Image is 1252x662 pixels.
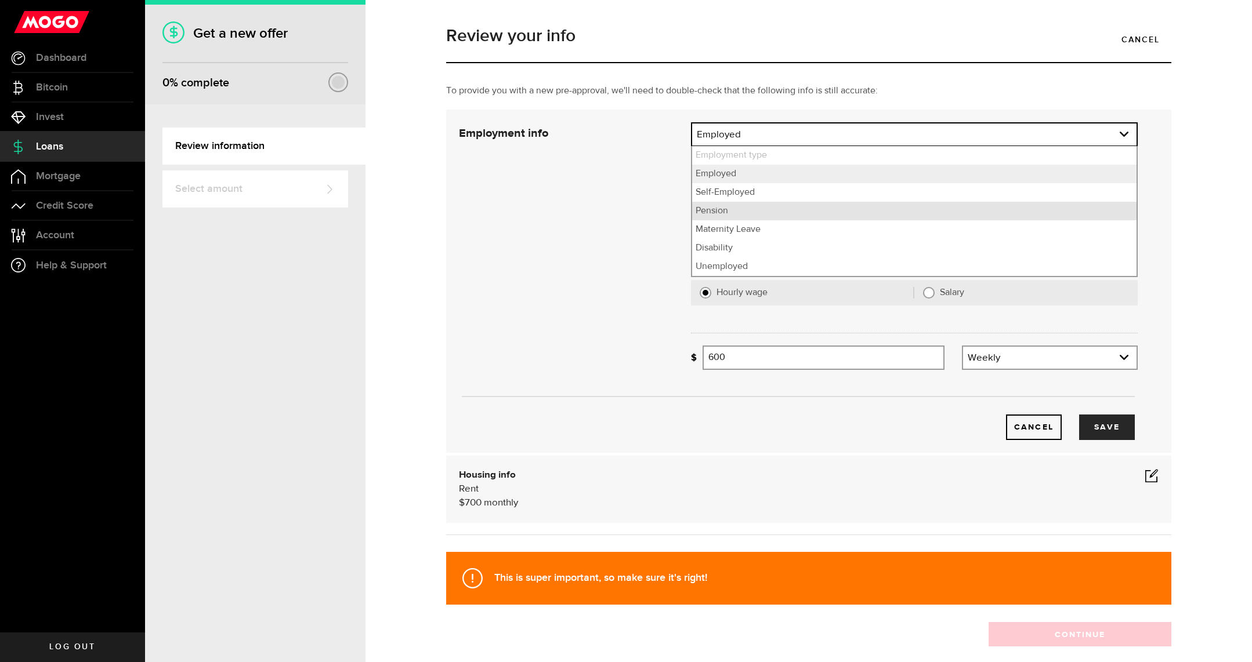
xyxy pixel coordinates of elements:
[162,170,348,208] a: Select amount
[36,230,74,241] span: Account
[692,257,1137,276] li: Unemployed
[459,128,548,139] strong: Employment info
[36,82,68,93] span: Bitcoin
[36,260,107,271] span: Help & Support
[459,498,465,508] span: $
[692,123,1137,146] a: expand select
[446,27,1171,45] h1: Review your info
[923,287,935,299] input: Salary
[692,165,1137,183] li: Employed
[36,112,64,122] span: Invest
[692,202,1137,220] li: Pension
[162,128,366,165] a: Review information
[1006,414,1062,440] button: Cancel
[459,484,479,494] span: Rent
[940,287,1129,299] label: Salary
[162,76,169,90] span: 0
[1079,414,1135,440] button: Save
[49,643,95,651] span: Log out
[162,72,229,93] div: % complete
[1110,27,1171,52] a: Cancel
[36,201,93,211] span: Credit Score
[692,183,1137,202] li: Self-Employed
[989,622,1171,646] button: Continue
[963,347,1137,369] a: expand select
[36,141,63,152] span: Loans
[9,5,44,39] button: Open LiveChat chat widget
[692,146,1137,165] li: Employment type
[717,287,914,299] label: Hourly wage
[484,498,518,508] span: monthly
[465,498,482,508] span: 700
[494,572,707,584] strong: This is super important, so make sure it's right!
[459,470,516,480] b: Housing info
[692,220,1137,239] li: Maternity Leave
[700,287,711,299] input: Hourly wage
[692,239,1137,257] li: Disability
[446,84,1171,98] p: To provide you with a new pre-approval, we'll need to double-check that the following info is sti...
[36,53,86,63] span: Dashboard
[162,25,348,42] h1: Get a new offer
[36,171,81,181] span: Mortgage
